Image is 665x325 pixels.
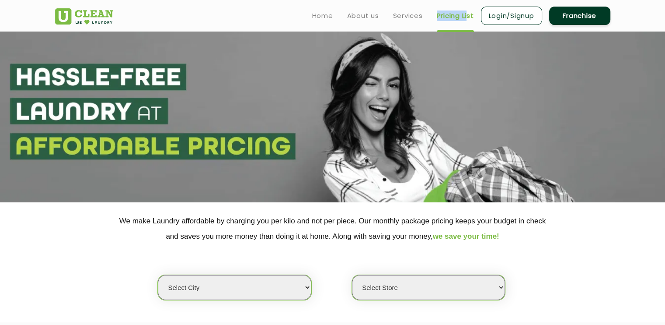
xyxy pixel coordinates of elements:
a: Services [393,11,423,21]
span: we save your time! [433,232,499,240]
a: Home [312,11,333,21]
a: About us [347,11,379,21]
p: We make Laundry affordable by charging you per kilo and not per piece. Our monthly package pricin... [55,213,610,244]
img: UClean Laundry and Dry Cleaning [55,8,113,25]
a: Franchise [549,7,610,25]
a: Pricing List [437,11,474,21]
a: Login/Signup [481,7,542,25]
